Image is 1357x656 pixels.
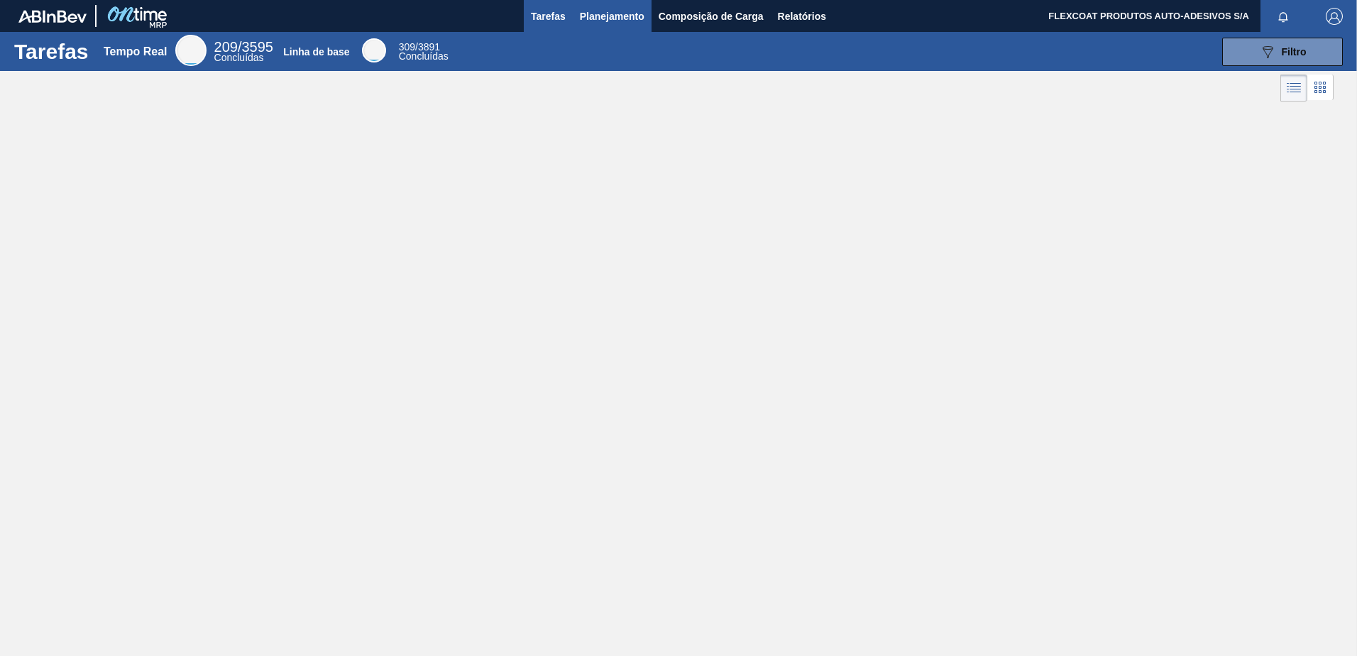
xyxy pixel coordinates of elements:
[778,8,826,25] span: Relatórios
[399,41,440,53] span: /
[1282,46,1307,58] span: Filtro
[214,41,273,62] div: Real Time
[580,8,644,25] span: Planejamento
[18,10,87,23] img: TNhmsLtSVTkK8tSr43FrP2fwEKptu5GPRR3wAAAABJRU5ErkJggg==
[1326,8,1343,25] img: Logout
[1260,6,1306,26] button: Notificações
[418,41,440,53] font: 3891
[399,41,415,53] span: 309
[1307,75,1334,102] div: Visão em Cards
[283,46,349,58] div: Linha de base
[1222,38,1343,66] button: Filtro
[399,43,449,61] div: Base Line
[531,8,566,25] span: Tarefas
[175,35,207,66] div: Real Time
[399,50,449,62] span: Concluídas
[241,39,273,55] font: 3595
[1280,75,1307,102] div: Visão em Lista
[14,43,89,60] h1: Tarefas
[214,39,238,55] span: 209
[214,39,273,55] span: /
[659,8,764,25] span: Composição de Carga
[362,38,386,62] div: Base Line
[104,45,167,58] div: Tempo Real
[214,52,264,63] span: Concluídas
